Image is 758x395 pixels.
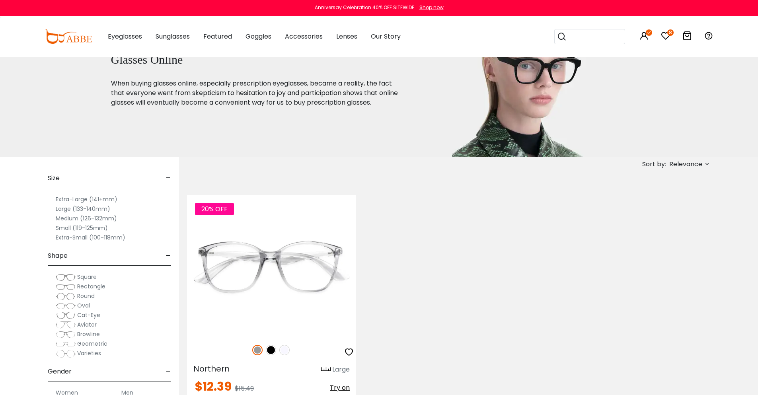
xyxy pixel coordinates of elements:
[56,292,76,300] img: Round.png
[56,321,76,329] img: Aviator.png
[336,32,357,41] span: Lenses
[415,4,444,11] a: Shop now
[56,283,76,291] img: Rectangle.png
[195,203,234,215] span: 20% OFF
[371,32,401,41] span: Our Story
[56,340,76,348] img: Geometric.png
[56,223,108,233] label: Small (119-125mm)
[315,4,414,11] div: Anniversay Celebration 40% OFF SITEWIDE
[156,32,190,41] span: Sunglasses
[203,32,232,41] span: Featured
[77,311,100,319] span: Cat-Eye
[642,160,666,169] span: Sort by:
[330,383,350,392] span: Try on
[252,345,263,355] img: Gray
[661,33,670,42] a: 8
[56,311,76,319] img: Cat-Eye.png
[667,29,674,36] i: 8
[56,302,76,310] img: Oval.png
[235,384,254,393] span: $15.49
[420,18,622,157] img: glasses online
[77,340,107,348] span: Geometric
[48,169,60,188] span: Size
[48,362,72,381] span: Gender
[330,381,350,395] button: Try on
[77,292,95,300] span: Round
[266,345,276,355] img: Black
[332,365,350,374] div: Large
[48,246,68,265] span: Shape
[77,302,90,309] span: Oval
[108,32,142,41] span: Eyeglasses
[166,169,171,188] span: -
[166,362,171,381] span: -
[285,32,323,41] span: Accessories
[77,349,101,357] span: Varieties
[56,204,110,214] label: Large (133-140mm)
[419,4,444,11] div: Shop now
[279,345,290,355] img: Translucent
[195,378,232,395] span: $12.39
[77,330,100,338] span: Browline
[246,32,271,41] span: Goggles
[187,195,356,336] img: Gray Northern - TR ,Universal Bridge Fit
[56,214,117,223] label: Medium (126-132mm)
[166,246,171,265] span: -
[111,79,401,107] p: When buying glasses online, especially prescription eyeglasses, became a reality, the fact that e...
[77,321,97,329] span: Aviator
[77,273,97,281] span: Square
[193,363,230,374] span: Northern
[56,195,117,204] label: Extra-Large (141+mm)
[45,29,92,44] img: abbeglasses.com
[56,273,76,281] img: Square.png
[77,282,105,290] span: Rectangle
[56,233,125,242] label: Extra-Small (100-118mm)
[669,157,702,171] span: Relevance
[321,367,331,373] img: size ruler
[56,331,76,339] img: Browline.png
[111,53,401,67] h1: Glasses Online
[56,350,76,358] img: Varieties.png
